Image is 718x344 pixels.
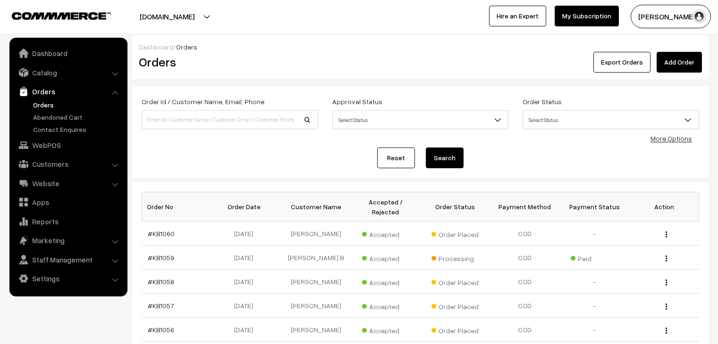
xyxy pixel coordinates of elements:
img: Menu [666,255,667,262]
td: COD [490,270,560,294]
td: - [560,294,630,318]
th: Order Date [211,192,281,221]
td: [PERSON_NAME] B [281,246,351,270]
a: Customers [12,156,124,172]
span: Order Placed [431,275,479,287]
label: Order Id / Customer Name, Email, Phone [142,97,264,106]
span: Orders [176,43,197,51]
td: [DATE] [211,221,281,246]
a: #KB1059 [148,254,174,262]
a: Apps [12,194,124,211]
a: Dashboard [12,45,124,62]
td: [PERSON_NAME] [281,270,351,294]
span: Select Status [333,112,508,128]
span: Select Status [523,112,699,128]
td: COD [490,318,560,342]
td: - [560,270,630,294]
h2: Orders [139,55,317,69]
label: Order Status [523,97,562,106]
td: COD [490,221,560,246]
th: Order No [142,192,212,221]
a: My Subscription [555,6,619,26]
span: Order Placed [431,299,479,311]
a: Settings [12,270,124,287]
a: #KB1060 [148,229,175,238]
th: Order Status [421,192,490,221]
th: Payment Method [490,192,560,221]
th: Accepted / Rejected [351,192,421,221]
td: [PERSON_NAME] [281,318,351,342]
img: Menu [666,328,667,334]
td: [DATE] [211,270,281,294]
button: [PERSON_NAME]… [631,5,711,28]
button: Export Orders [593,52,650,73]
button: Search [426,147,464,168]
a: #KB1058 [148,278,174,286]
a: Abandoned Cart [31,112,124,122]
a: More Options [650,134,692,142]
span: Accepted [362,251,409,263]
span: Order Placed [431,227,479,239]
td: [DATE] [211,246,281,270]
td: [DATE] [211,318,281,342]
img: Menu [666,303,667,310]
span: Select Status [523,110,699,129]
label: Approval Status [332,97,382,106]
a: Reports [12,213,124,230]
a: Hire an Expert [489,6,546,26]
a: Add Order [657,52,702,73]
a: Staff Management [12,251,124,268]
span: Select Status [332,110,509,129]
td: - [560,318,630,342]
img: Menu [666,231,667,238]
div: / [139,42,702,52]
input: Order Id / Customer Name / Customer Email / Customer Phone [142,110,318,129]
span: Order Placed [431,323,479,336]
span: Accepted [362,275,409,287]
span: Accepted [362,299,409,311]
td: [PERSON_NAME] [281,294,351,318]
a: Catalog [12,64,124,81]
td: - [560,221,630,246]
a: Orders [31,100,124,110]
img: user [692,9,706,24]
td: [PERSON_NAME] [281,221,351,246]
span: Accepted [362,323,409,336]
th: Payment Status [560,192,630,221]
a: Orders [12,83,124,100]
a: Marketing [12,232,124,249]
a: Contact Enquires [31,124,124,134]
a: Reset [377,147,415,168]
span: Accepted [362,227,409,239]
span: Paid [571,251,618,263]
th: Customer Name [281,192,351,221]
span: Processing [431,251,479,263]
img: COMMMERCE [12,12,111,19]
img: Menu [666,279,667,286]
th: Action [629,192,699,221]
td: [DATE] [211,294,281,318]
td: COD [490,294,560,318]
a: COMMMERCE [12,9,94,21]
button: [DOMAIN_NAME] [107,5,228,28]
td: COD [490,246,560,270]
a: Dashboard [139,43,173,51]
a: #KB1056 [148,326,174,334]
a: Website [12,175,124,192]
a: WebPOS [12,137,124,154]
a: #KB1057 [148,302,174,310]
